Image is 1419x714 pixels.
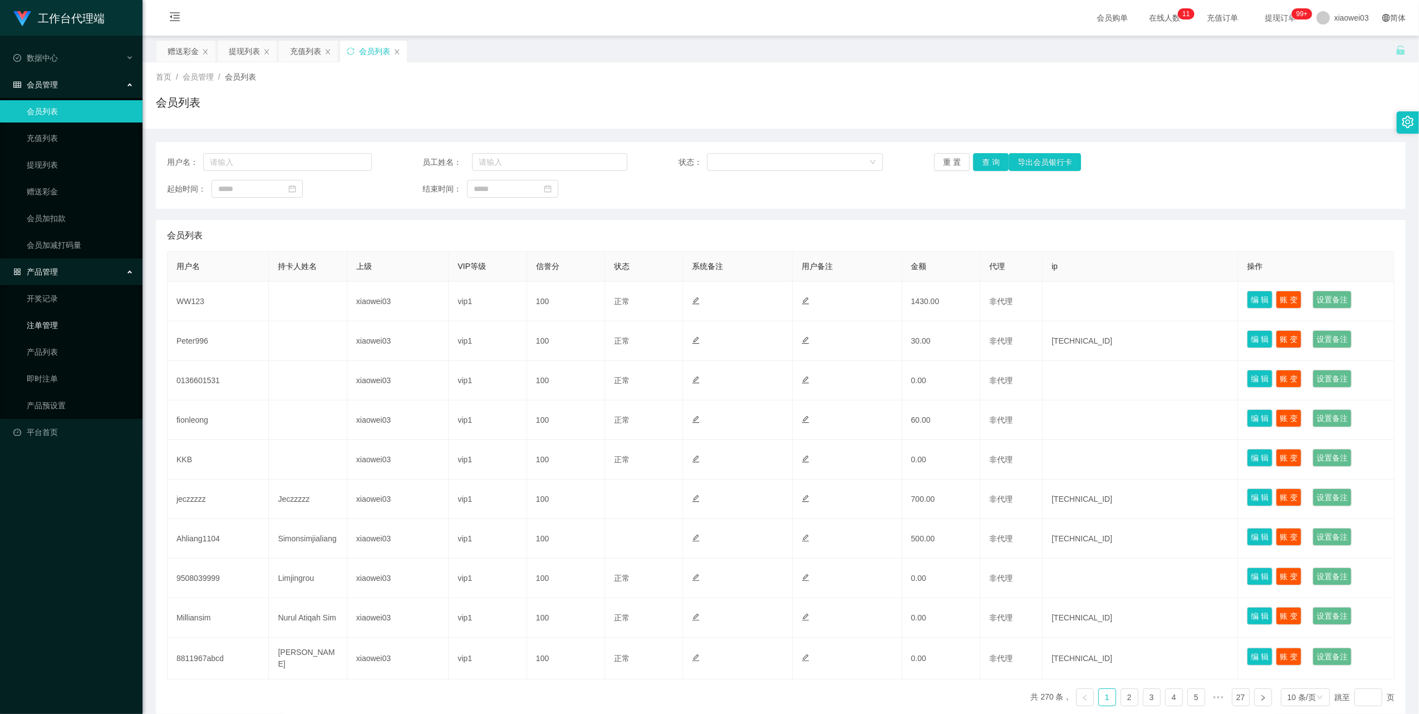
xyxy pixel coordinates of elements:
[973,153,1009,171] button: 查 询
[1313,648,1352,666] button: 设置备注
[1043,480,1238,519] td: [TECHNICAL_ID]
[870,159,876,167] i: 图标: down
[692,613,700,621] i: 图标: edit
[449,321,527,361] td: vip1
[902,440,980,480] td: 0.00
[176,72,178,81] span: /
[692,297,700,305] i: 图标: edit
[614,613,630,622] span: 正常
[1276,330,1302,348] button: 账 变
[1144,14,1186,22] span: 在线人数
[1143,688,1161,706] li: 3
[168,440,269,480] td: KKB
[802,376,809,384] i: 图标: edit
[325,48,331,55] i: 图标: close
[27,287,134,310] a: 开奖记录
[1165,688,1183,706] li: 4
[989,297,1013,306] span: 非代理
[269,598,347,638] td: Nurul Atiqah Sim
[347,598,449,638] td: xiaowei03
[347,440,449,480] td: xiaowei03
[27,154,134,176] a: 提现列表
[1260,14,1302,22] span: 提现订单
[1288,689,1316,706] div: 10 条/页
[176,262,200,271] span: 用户名
[167,229,203,242] span: 会员列表
[527,440,605,480] td: 100
[1276,488,1302,506] button: 账 变
[288,185,296,193] i: 图标: calendar
[449,638,527,679] td: vip1
[1276,648,1302,666] button: 账 变
[1247,449,1273,467] button: 编 辑
[1247,370,1273,388] button: 编 辑
[449,282,527,321] td: vip1
[989,654,1013,663] span: 非代理
[1043,321,1238,361] td: [TECHNICAL_ID]
[13,268,21,276] i: 图标: appstore-o
[802,613,809,621] i: 图标: edit
[902,400,980,440] td: 60.00
[614,376,630,385] span: 正常
[449,480,527,519] td: vip1
[1082,695,1088,701] i: 图标: left
[989,495,1013,503] span: 非代理
[1260,695,1266,701] i: 图标: right
[902,638,980,679] td: 0.00
[692,534,700,542] i: 图标: edit
[356,262,372,271] span: 上级
[902,559,980,598] td: 0.00
[1031,688,1072,706] li: 共 270 条，
[1247,262,1263,271] span: 操作
[168,480,269,519] td: jeczzzzz
[1143,689,1160,706] a: 3
[802,534,809,542] i: 图标: edit
[1313,528,1352,546] button: 设置备注
[989,415,1013,424] span: 非代理
[229,41,260,62] div: 提现列表
[27,314,134,336] a: 注单管理
[1187,688,1205,706] li: 5
[1098,688,1116,706] li: 1
[692,262,723,271] span: 系统备注
[347,282,449,321] td: xiaowei03
[449,440,527,480] td: vip1
[278,262,317,271] span: 持卡人姓名
[1276,607,1302,625] button: 账 变
[27,127,134,149] a: 充值列表
[168,519,269,559] td: Ahliang1104
[156,94,200,111] h1: 会员列表
[347,361,449,400] td: xiaowei03
[802,574,809,581] i: 图标: edit
[27,180,134,203] a: 赠送彩金
[614,336,630,345] span: 正常
[449,598,527,638] td: vip1
[269,480,347,519] td: Jeczzzzz
[1313,568,1352,585] button: 设置备注
[1210,688,1227,706] li: 向后 5 页
[27,207,134,229] a: 会员加扣款
[13,13,105,22] a: 工作台代理端
[156,1,194,36] i: 图标: menu-fold
[1178,8,1194,19] sup: 11
[989,613,1013,622] span: 非代理
[527,361,605,400] td: 100
[13,11,31,27] img: logo.9652507e.png
[290,41,321,62] div: 充值列表
[27,368,134,390] a: 即时注单
[692,336,700,344] i: 图标: edit
[1396,45,1406,55] i: 图标: unlock
[802,297,809,305] i: 图标: edit
[1292,8,1312,19] sup: 1143
[1247,607,1273,625] button: 编 辑
[167,183,212,195] span: 起始时间：
[989,534,1013,543] span: 非代理
[934,153,970,171] button: 重 置
[902,519,980,559] td: 500.00
[1121,688,1138,706] li: 2
[269,559,347,598] td: Limjingrou
[911,262,927,271] span: 金额
[1313,488,1352,506] button: 设置备注
[1276,568,1302,585] button: 账 变
[347,519,449,559] td: xiaowei03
